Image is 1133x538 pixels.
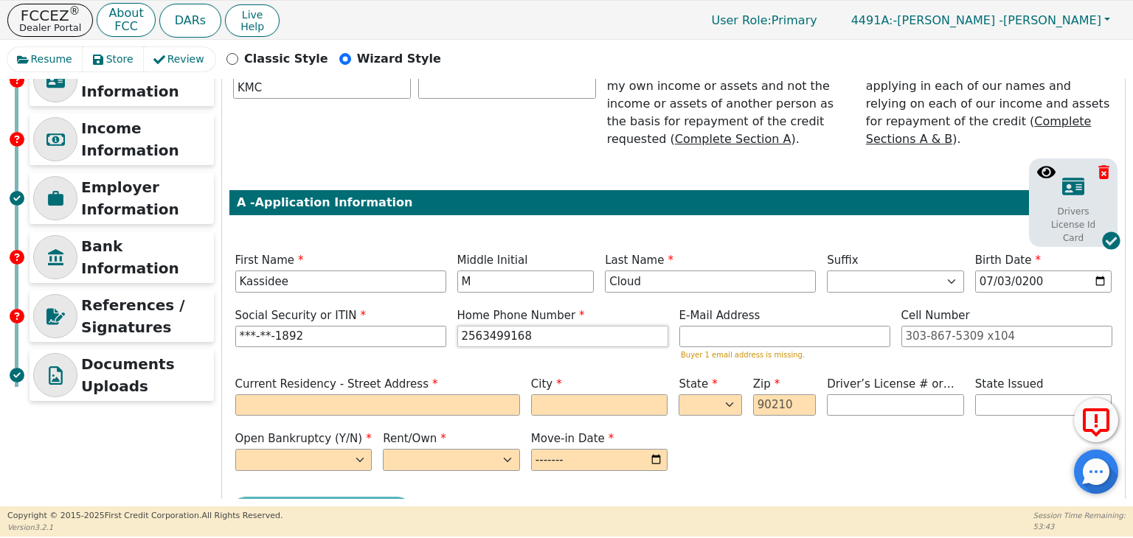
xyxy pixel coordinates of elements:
p: Classic Style [244,50,328,68]
div: Documents Uploads [30,349,214,401]
span: Middle Initial [457,254,528,267]
button: Resume [7,47,83,71]
span: Driver’s License # or ID# [827,377,954,408]
span: Live [240,9,264,21]
div: References / Signatures [30,290,214,342]
span: Zip [753,377,780,391]
span: First Name [235,254,304,267]
p: Wizard Style [357,50,441,68]
p: 53:43 [1033,521,1126,532]
input: YYYY-MM-DD [531,449,668,471]
span: 4491A: [851,13,893,27]
p: Drivers License Id Card [1040,205,1106,245]
div: Bank Information [30,231,214,283]
p: Copyright © 2015- 2025 First Credit Corporation. [7,510,283,523]
span: Suffix [827,254,858,267]
p: Session Time Remaining: [1033,510,1126,521]
span: -[PERSON_NAME] -[PERSON_NAME] [851,13,1101,27]
p: Buyer 1 email address is missing. [681,351,888,359]
p: FCC [108,21,143,32]
div: Income Information [30,113,214,165]
p: Dealer Portal [19,23,81,32]
input: 90210 [753,394,816,416]
span: Resume [31,52,72,67]
button: Report Error to FCC [1074,398,1118,442]
div: I am applying for credit in my own name and relying on my own income or assets and not the income... [607,42,851,148]
p: Version 3.2.1 [7,522,283,533]
u: Complete Sections A & B [866,114,1092,146]
p: FCCEZ [19,8,81,23]
span: Open Bankruptcy (Y/N) [235,432,372,445]
a: User Role:Primary [696,6,831,35]
input: 000-00-0000 [235,326,446,348]
button: Store [83,47,145,71]
span: Social Security or ITIN [235,309,366,322]
span: User Role : [711,13,771,27]
span: All Rights Reserved. [201,511,283,520]
span: City [531,377,562,391]
div: Employer Information [30,172,214,224]
span: Move-in Date [531,432,614,445]
div: Applicant Information [30,55,214,106]
button: 4491A:-[PERSON_NAME] -[PERSON_NAME] [836,9,1126,32]
span: State [679,377,717,391]
button: Review [144,47,215,71]
input: 303-867-5309 x104 [901,326,1112,348]
p: About [108,7,143,19]
p: References / Signatures [81,294,210,338]
p: Primary [696,6,831,35]
span: Review [167,52,204,67]
span: Help [240,21,264,32]
p: Employer Information [81,176,210,220]
button: DARs [159,4,221,38]
p: A - Application Information [237,194,1110,212]
p: Income Information [81,117,210,161]
sup: ® [69,4,80,18]
div: I am applying for joint credit with another person and we are applying in each of our names and r... [866,42,1110,148]
p: Applicant Information [81,58,210,102]
button: LiveHelp [225,4,280,37]
span: Birth Date [975,254,1041,267]
span: Cell Number [901,309,970,322]
span: Home Phone Number [457,309,585,322]
span: Last Name [605,254,673,267]
span: Current Residency - Street Address [235,377,438,391]
input: 303-867-5309 x104 [457,326,668,348]
p: Bank Information [81,235,210,279]
span: E-Mail Address [679,309,760,322]
u: Complete Section A [675,132,791,146]
span: State Issued [975,377,1044,391]
span: Store [106,52,134,67]
button: AboutFCC [97,3,155,38]
button: FCCEZ®Dealer Portal [7,4,93,37]
span: Rent/Own [383,432,446,445]
input: YYYY-MM-DD [975,270,1112,293]
p: Documents Uploads [81,353,210,397]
